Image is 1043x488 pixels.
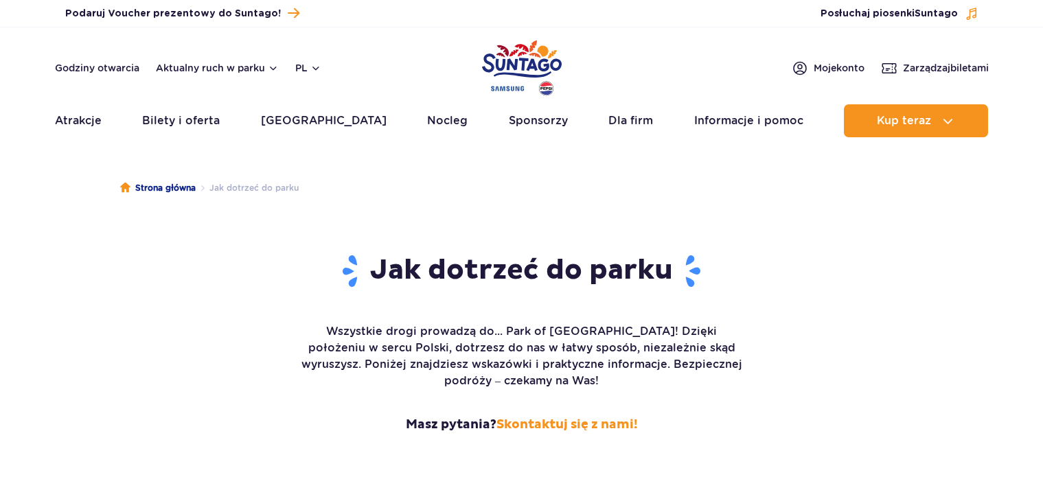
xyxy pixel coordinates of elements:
a: [GEOGRAPHIC_DATA] [261,104,387,137]
span: Podaruj Voucher prezentowy do Suntago! [65,7,281,21]
h1: Jak dotrzeć do parku [299,253,745,289]
a: Dla firm [608,104,653,137]
button: Aktualny ruch w parku [156,62,279,73]
a: Godziny otwarcia [55,61,139,75]
a: Skontaktuj się z nami! [496,417,638,432]
a: Zarządzajbiletami [881,60,989,76]
span: Kup teraz [877,115,931,127]
a: Sponsorzy [509,104,568,137]
a: Atrakcje [55,104,102,137]
span: Moje konto [814,61,864,75]
span: Posłuchaj piosenki [821,7,958,21]
button: pl [295,61,321,75]
button: Kup teraz [844,104,988,137]
a: Mojekonto [792,60,864,76]
a: Informacje i pomoc [694,104,803,137]
a: Strona główna [120,181,196,195]
span: Suntago [915,9,958,19]
a: Bilety i oferta [142,104,220,137]
button: Posłuchaj piosenkiSuntago [821,7,978,21]
strong: Masz pytania? [299,417,745,433]
li: Jak dotrzeć do parku [196,181,299,195]
a: Podaruj Voucher prezentowy do Suntago! [65,4,299,23]
p: Wszystkie drogi prowadzą do... Park of [GEOGRAPHIC_DATA]! Dzięki położeniu w sercu Polski, dotrze... [299,323,745,389]
a: Nocleg [427,104,468,137]
span: Zarządzaj biletami [903,61,989,75]
a: Park of Poland [482,34,562,97]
